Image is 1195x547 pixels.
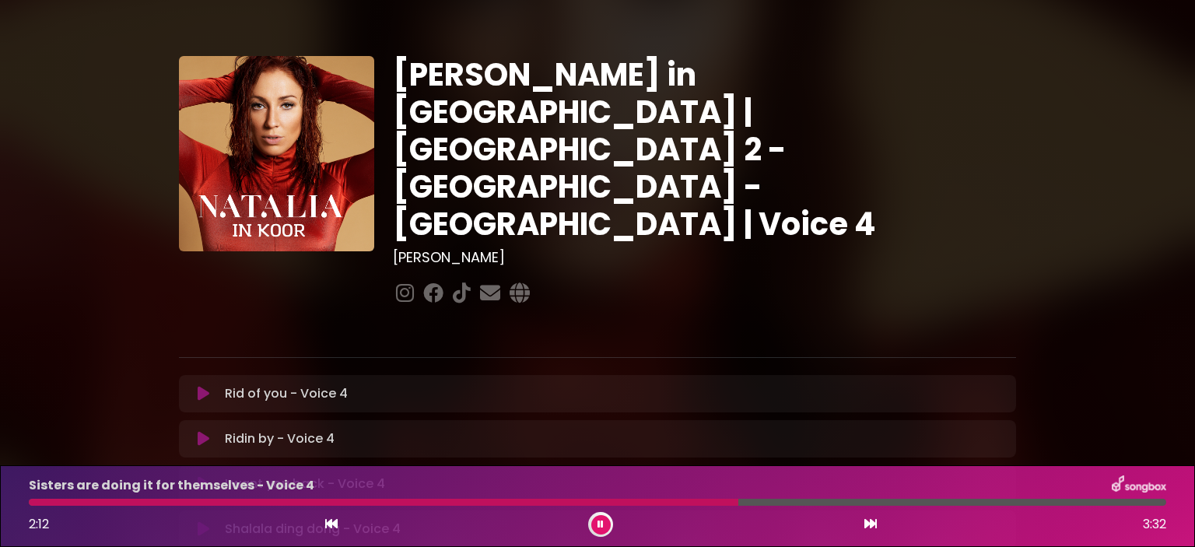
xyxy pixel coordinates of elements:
span: 3:32 [1143,515,1166,534]
img: songbox-logo-white.png [1112,475,1166,496]
p: Rid of you - Voice 4 [225,384,348,403]
p: Sisters are doing it for themselves - Voice 4 [29,476,314,495]
h3: [PERSON_NAME] [393,249,1016,266]
p: Ridin by - Voice 4 [225,430,335,448]
span: 2:12 [29,515,49,533]
img: YTVS25JmS9CLUqXqkEhs [179,56,374,251]
h1: [PERSON_NAME] in [GEOGRAPHIC_DATA] | [GEOGRAPHIC_DATA] 2 - [GEOGRAPHIC_DATA] - [GEOGRAPHIC_DATA] ... [393,56,1016,243]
